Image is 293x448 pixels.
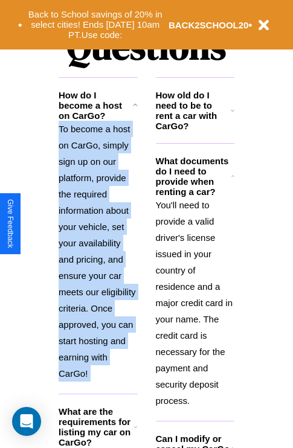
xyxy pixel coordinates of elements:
h3: What documents do I need to provide when renting a car? [156,156,232,197]
h3: How old do I need to be to rent a car with CarGo? [156,90,231,131]
div: Open Intercom Messenger [12,407,41,436]
h3: What are the requirements for listing my car on CarGo? [59,406,134,447]
p: To become a host on CarGo, simply sign up on our platform, provide the required information about... [59,121,138,382]
div: Give Feedback [6,199,14,248]
b: BACK2SCHOOL20 [169,20,249,30]
button: Back to School savings of 20% in select cities! Ends [DATE] 10am PT.Use code: [22,6,169,43]
p: You'll need to provide a valid driver's license issued in your country of residence and a major c... [156,197,235,409]
h3: How do I become a host on CarGo? [59,90,133,121]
